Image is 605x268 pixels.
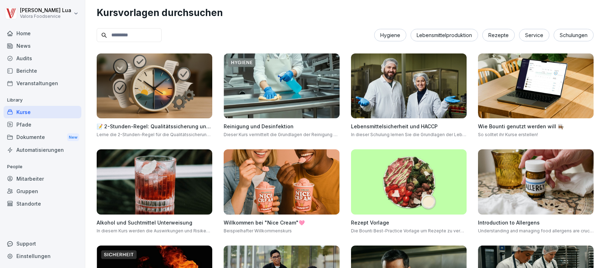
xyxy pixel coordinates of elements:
[4,94,81,106] p: Library
[4,185,81,197] a: Gruppen
[351,228,467,234] p: Die Bounti Best-Practice Vorlage um Rezepte zu vermitteln. Anschaulich, einfach und spielerisch. 🥗
[67,133,79,141] div: New
[4,161,81,172] p: People
[554,29,594,41] div: Schulungen
[224,53,339,118] img: hqs2rtymb8uaablm631q6ifx.png
[478,149,594,214] img: dxikevl05c274fqjcx4fmktu.png
[97,53,212,118] img: bu699qevipri7flw0mosiemv.png
[97,149,212,214] img: r9f294wq4cndzvq6mzt1bbrd.png
[519,29,549,41] div: Service
[97,132,212,138] p: Lerne die 2-Stunden-Regel für die Qualitätssicherung von Lebensmitteln. Verstehe die Dokumentatio...
[97,228,212,234] p: In diesem Kurs werden die Auswirkungen und Risiken von Alkohol, Rauchen, Medikamenten und Drogen ...
[411,29,478,41] div: Lebensmittelproduktion
[478,123,594,130] h4: Wie Bounti genutzt werden will 👩🏽‍🍳
[97,123,212,130] h4: 📝 2-Stunden-Regel: Qualitätssicherung und Dokumentation
[482,29,515,41] div: Rezepte
[20,14,71,19] p: Valora Foodservice
[224,149,339,214] img: fznu17m1ob8tvsr7inydjegy.png
[4,52,81,65] a: Audits
[374,29,406,41] div: Hygiene
[351,219,467,226] h4: Rezept Vorlage
[4,106,81,118] a: Kurse
[20,7,71,14] p: [PERSON_NAME] Lua
[478,53,594,118] img: bqcw87wt3eaim098drrkbvff.png
[97,219,212,226] h4: Alkohol und Suchtmittel Unterweisung
[4,250,81,262] a: Einstellungen
[351,123,467,130] h4: Lebensmittelsicherheit und HACCP
[4,237,81,250] div: Support
[97,6,594,20] h1: Kursvorlagen durchsuchen
[478,228,594,234] p: Understanding and managing food allergens are crucial in the hospitality industry to ensure the s...
[351,53,467,118] img: np8timnq3qj8z7jdjwtlli73.png
[4,197,81,210] a: Standorte
[4,131,81,144] a: DokumenteNew
[4,40,81,52] a: News
[351,132,467,138] p: In dieser Schulung lernen Sie die Grundlagen der Lebensmittelsicherheit und des HACCP-Systems ken...
[224,132,339,138] p: Dieser Kurs vermittelt die Grundlagen der Reinigung und Desinfektion in der Lebensmittelproduktion.
[4,65,81,77] a: Berichte
[478,132,594,138] p: So solltet ihr Kurse erstellen!
[224,219,339,226] h4: Willkommen bei "Nice Cream"🩷
[4,131,81,144] div: Dokumente
[4,77,81,89] a: Veranstaltungen
[224,123,339,130] h4: Reinigung und Desinfektion
[224,228,339,234] p: Beispielhafter Willkommenskurs
[478,219,594,226] h4: Introduction to Allergens
[351,149,467,214] img: b3scv1ka9fo4r8z7pnfn70nb.png
[4,144,81,156] a: Automatisierungen
[4,118,81,131] a: Pfade
[4,172,81,185] a: Mitarbeiter
[4,27,81,40] a: Home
